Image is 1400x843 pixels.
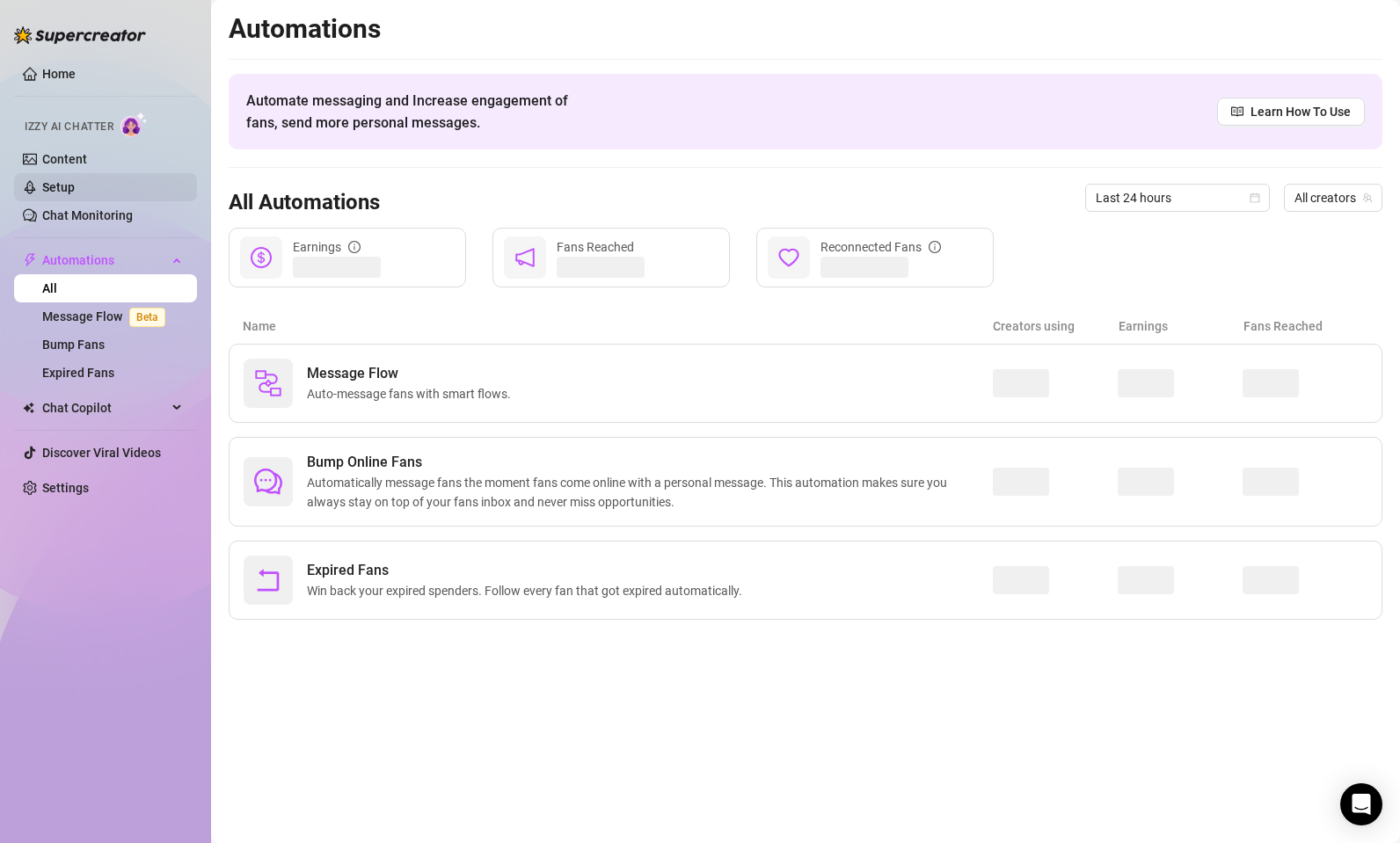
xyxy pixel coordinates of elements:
span: heart [778,247,799,268]
article: Name [243,316,993,336]
span: team [1362,193,1373,203]
span: Automate messaging and Increase engagement of fans, send more personal messages. [246,90,585,134]
span: info-circle [929,241,941,253]
span: Expired Fans [307,560,749,581]
img: logo-BBDzfeDw.svg [14,26,146,44]
span: Chat Copilot [42,394,167,422]
span: info-circle [348,241,361,253]
div: Earnings [293,237,361,257]
h3: All Automations [229,189,380,217]
h2: Automations [229,12,1382,46]
span: notification [514,247,536,268]
span: dollar [251,247,272,268]
span: Last 24 hours [1096,185,1259,211]
img: AI Chatter [120,112,148,137]
a: Setup [42,180,75,194]
span: comment [254,468,282,496]
a: Discover Viral Videos [42,446,161,460]
a: Learn How To Use [1217,98,1365,126]
span: Automatically message fans the moment fans come online with a personal message. This automation m... [307,473,993,512]
a: All [42,281,57,295]
div: Open Intercom Messenger [1340,783,1382,825]
span: Learn How To Use [1251,102,1351,121]
span: rollback [254,566,282,594]
span: thunderbolt [23,253,37,267]
span: Bump Online Fans [307,452,993,473]
a: Content [42,152,87,166]
span: Automations [42,246,167,274]
span: Fans Reached [557,240,634,254]
a: Message FlowBeta [42,309,172,323]
article: Fans Reached [1243,316,1368,336]
span: All creators [1294,185,1372,211]
span: read [1231,105,1243,118]
span: Beta [129,308,165,327]
a: Home [42,67,76,81]
a: Expired Fans [42,366,114,380]
span: Izzy AI Chatter [25,119,113,135]
span: Win back your expired spenders. Follow every fan that got expired automatically. [307,581,749,600]
img: Chat Copilot [23,402,34,414]
article: Earnings [1119,316,1243,336]
a: Chat Monitoring [42,208,133,222]
a: Bump Fans [42,338,105,352]
span: Message Flow [307,363,518,384]
article: Creators using [993,316,1118,336]
span: Auto-message fans with smart flows. [307,384,518,403]
img: svg%3e [254,369,282,397]
span: calendar [1250,193,1260,203]
a: Settings [42,481,89,495]
div: Reconnected Fans [820,237,941,257]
